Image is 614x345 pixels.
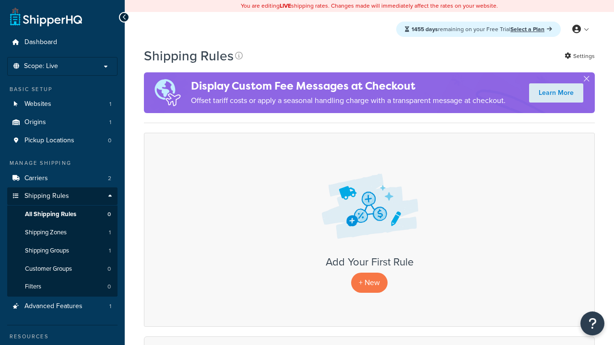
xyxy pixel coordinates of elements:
[109,100,111,108] span: 1
[412,25,438,34] strong: 1455 days
[25,247,69,255] span: Shipping Groups
[7,278,118,296] a: Filters 0
[7,242,118,260] li: Shipping Groups
[25,210,76,218] span: All Shipping Rules
[109,302,111,310] span: 1
[107,283,111,291] span: 0
[191,94,506,107] p: Offset tariff costs or apply a seasonal handling charge with a transparent message at checkout.
[7,242,118,260] a: Shipping Groups 1
[154,256,585,268] h3: Add Your First Rule
[109,247,111,255] span: 1
[24,38,57,46] span: Dashboard
[108,174,111,183] span: 2
[109,229,111,237] span: 1
[25,229,67,237] span: Shipping Zones
[7,298,118,315] a: Advanced Features 1
[7,333,118,341] div: Resources
[7,187,118,205] a: Shipping Rules
[7,170,118,187] a: Carriers 2
[10,7,82,26] a: ShipperHQ Home
[191,78,506,94] h4: Display Custom Fee Messages at Checkout
[24,174,48,183] span: Carriers
[7,278,118,296] li: Filters
[7,95,118,113] li: Websites
[25,283,41,291] span: Filters
[24,62,58,70] span: Scope: Live
[144,46,234,65] h1: Shipping Rules
[7,206,118,223] a: All Shipping Rules 0
[107,210,111,218] span: 0
[7,260,118,278] li: Customer Groups
[7,132,118,149] li: Pickup Locations
[109,118,111,126] span: 1
[7,298,118,315] li: Advanced Features
[7,34,118,51] a: Dashboard
[25,265,72,273] span: Customer Groups
[510,25,552,34] a: Select a Plan
[7,114,118,131] li: Origins
[7,95,118,113] a: Websites 1
[144,72,191,113] img: duties-banner-06bc72dcb5fe05cb3f9472aba00be2ae8eb53ab6f0d8bb03d382ba314ac3c341.png
[565,49,595,63] a: Settings
[107,265,111,273] span: 0
[7,85,118,93] div: Basic Setup
[7,114,118,131] a: Origins 1
[7,224,118,241] a: Shipping Zones 1
[7,159,118,167] div: Manage Shipping
[24,100,51,108] span: Websites
[351,273,388,292] p: + New
[396,22,561,37] div: remaining on your Free Trial
[108,137,111,145] span: 0
[580,311,604,335] button: Open Resource Center
[7,206,118,223] li: All Shipping Rules
[280,1,291,10] b: LIVE
[24,192,69,200] span: Shipping Rules
[529,83,583,103] a: Learn More
[24,137,74,145] span: Pickup Locations
[7,132,118,149] a: Pickup Locations 0
[7,170,118,187] li: Carriers
[7,260,118,278] a: Customer Groups 0
[7,187,118,297] li: Shipping Rules
[7,224,118,241] li: Shipping Zones
[24,118,46,126] span: Origins
[24,302,83,310] span: Advanced Features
